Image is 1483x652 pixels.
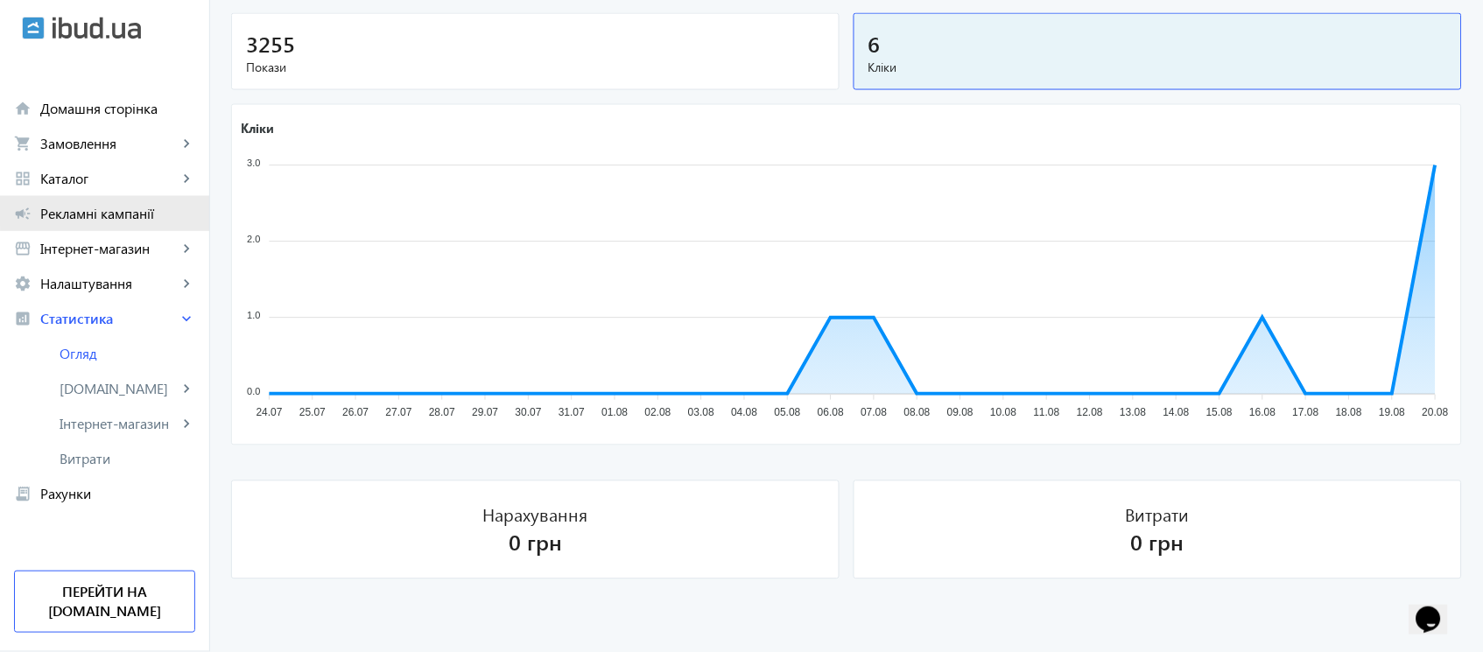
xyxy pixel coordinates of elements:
div: 0 грн [509,527,562,557]
tspan: 31.07 [559,407,585,419]
tspan: 17.08 [1293,407,1319,419]
mat-icon: storefront [14,240,32,257]
mat-icon: shopping_cart [14,135,32,152]
tspan: 24.07 [257,407,283,419]
span: Каталог [40,170,178,187]
tspan: 06.08 [818,407,844,419]
span: 3255 [246,29,295,58]
tspan: 04.08 [731,407,757,419]
mat-icon: keyboard_arrow_right [178,415,195,432]
span: Покази [246,59,825,76]
tspan: 02.08 [645,407,671,419]
mat-icon: keyboard_arrow_right [178,310,195,327]
span: Замовлення [40,135,178,152]
mat-icon: settings [14,275,32,292]
mat-icon: analytics [14,310,32,327]
mat-icon: keyboard_arrow_right [178,380,195,397]
mat-icon: home [14,100,32,117]
tspan: 12.08 [1077,407,1103,419]
span: Інтернет-магазин [60,415,178,432]
tspan: 19.08 [1380,407,1406,419]
tspan: 13.08 [1121,407,1147,419]
mat-icon: keyboard_arrow_right [178,170,195,187]
mat-icon: grid_view [14,170,32,187]
tspan: 11.08 [1034,407,1060,419]
div: Витрати [1126,502,1190,527]
tspan: 08.08 [904,407,931,419]
span: Кліки [868,59,1447,76]
mat-icon: keyboard_arrow_right [178,240,195,257]
mat-icon: campaign [14,205,32,222]
span: Огляд [60,345,195,362]
tspan: 05.08 [775,407,801,419]
tspan: 29.07 [472,407,498,419]
text: Кліки [241,121,274,137]
a: Перейти на [DOMAIN_NAME] [14,571,195,633]
img: ibud.svg [22,17,45,39]
tspan: 15.08 [1206,407,1233,419]
tspan: 1.0 [247,311,260,321]
tspan: 26.07 [342,407,369,419]
span: Рахунки [40,485,195,502]
tspan: 01.08 [601,407,628,419]
iframe: chat widget [1409,582,1465,634]
span: Домашня сторінка [40,100,195,117]
tspan: 18.08 [1336,407,1362,419]
tspan: 27.07 [386,407,412,419]
span: Рекламні кампанії [40,205,195,222]
span: Статистика [40,310,178,327]
tspan: 30.07 [516,407,542,419]
tspan: 28.07 [429,407,455,419]
tspan: 3.0 [247,158,260,169]
tspan: 03.08 [688,407,714,419]
span: Інтернет-магазин [40,240,178,257]
mat-icon: receipt_long [14,485,32,502]
mat-icon: keyboard_arrow_right [178,275,195,292]
div: Нарахування [483,502,588,527]
tspan: 09.08 [947,407,973,419]
div: 0 грн [1131,527,1184,557]
tspan: 20.08 [1423,407,1449,419]
span: 6 [868,29,881,58]
tspan: 2.0 [247,235,260,245]
span: Налаштування [40,275,178,292]
tspan: 10.08 [990,407,1016,419]
span: [DOMAIN_NAME] [60,380,178,397]
tspan: 0.0 [247,387,260,397]
span: Витрати [60,450,195,467]
tspan: 14.08 [1163,407,1190,419]
img: ibud_text.svg [53,17,141,39]
mat-icon: keyboard_arrow_right [178,135,195,152]
tspan: 16.08 [1250,407,1276,419]
tspan: 07.08 [861,407,887,419]
tspan: 25.07 [299,407,326,419]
